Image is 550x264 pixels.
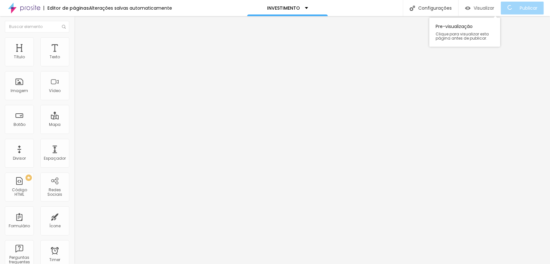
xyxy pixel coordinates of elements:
[410,5,415,11] img: Icone
[5,21,69,33] input: Buscar elemento
[436,32,494,40] span: Clique para visualizar esta página antes de publicar.
[429,18,500,47] div: Pre-visualização
[520,5,537,11] span: Publicar
[89,6,172,10] div: Alterações salvas automaticamente
[465,5,470,11] img: view-1.svg
[49,122,61,127] div: Mapa
[11,89,28,93] div: Imagem
[474,5,494,11] span: Visualizar
[49,89,61,93] div: Vídeo
[14,55,25,59] div: Título
[49,224,61,228] div: Ícone
[43,6,89,10] div: Editor de páginas
[6,188,32,197] div: Código HTML
[42,188,67,197] div: Redes Sociais
[14,122,25,127] div: Botão
[267,6,300,10] p: INVESTIMENTO
[501,2,544,14] button: Publicar
[13,156,26,161] div: Divisor
[74,16,550,264] iframe: Editor
[458,2,501,14] button: Visualizar
[9,224,30,228] div: Formulário
[50,55,60,59] div: Texto
[44,156,66,161] div: Espaçador
[62,25,66,29] img: Icone
[49,258,60,262] div: Timer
